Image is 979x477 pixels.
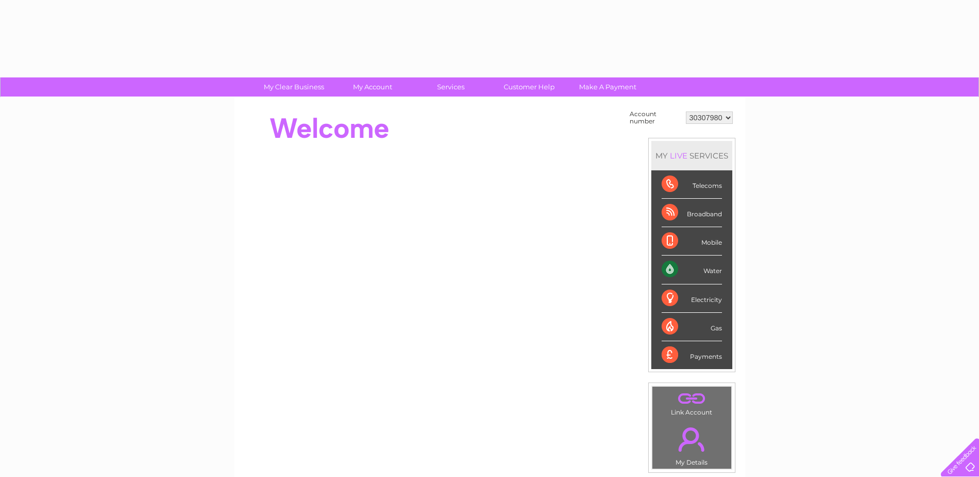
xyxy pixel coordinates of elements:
div: Electricity [662,284,722,313]
div: Broadband [662,199,722,227]
a: Make A Payment [565,77,650,97]
div: Payments [662,341,722,369]
td: Link Account [652,386,732,419]
a: . [655,389,729,407]
div: Gas [662,313,722,341]
div: LIVE [668,151,689,161]
div: Water [662,256,722,284]
td: My Details [652,419,732,469]
a: Customer Help [487,77,572,97]
a: Services [408,77,493,97]
td: Account number [627,108,683,128]
a: My Clear Business [251,77,336,97]
div: Mobile [662,227,722,256]
a: . [655,421,729,457]
div: Telecoms [662,170,722,199]
a: My Account [330,77,415,97]
div: MY SERVICES [651,141,732,170]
